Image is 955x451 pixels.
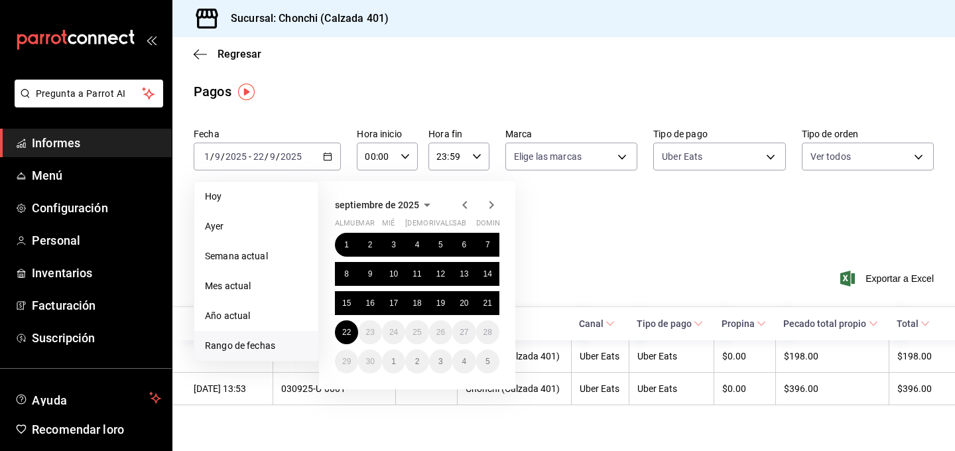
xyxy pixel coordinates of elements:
font: Exportar a Excel [865,273,934,284]
font: Hora fin [428,129,462,139]
abbr: 17 de septiembre de 2025 [389,298,398,308]
font: 2 [415,357,420,366]
font: Hora inicio [357,129,401,139]
font: Facturación [32,298,95,312]
font: Tipo de pago [653,129,708,139]
span: Total [897,318,930,329]
font: - [249,151,251,162]
input: ---- [225,151,247,162]
font: Recomendar loro [32,422,124,436]
abbr: viernes [429,219,466,233]
font: rivalizar [429,219,466,227]
font: Uber Eats [580,351,619,361]
font: sab [452,219,466,227]
font: Uber Eats [637,383,677,394]
font: 5 [485,357,490,366]
button: 7 de septiembre de 2025 [476,233,499,257]
abbr: 23 de septiembre de 2025 [365,328,374,337]
font: 23 [365,328,374,337]
input: ---- [280,151,302,162]
font: 2 [368,240,373,249]
abbr: 5 de septiembre de 2025 [438,240,443,249]
button: 22 de septiembre de 2025 [335,320,358,344]
font: 13 [460,269,468,279]
font: 1 [344,240,349,249]
font: 030925-U-0001 [281,383,346,394]
font: 22 [342,328,351,337]
font: 6 [462,240,466,249]
span: Propina [722,318,766,329]
button: 21 de septiembre de 2025 [476,291,499,315]
font: Semana actual [205,251,268,261]
button: 6 de septiembre de 2025 [452,233,476,257]
abbr: 2 de septiembre de 2025 [368,240,373,249]
abbr: 11 de septiembre de 2025 [413,269,421,279]
font: Fecha [194,129,220,139]
font: 27 [460,328,468,337]
font: Propina [722,319,755,330]
font: Canal [579,319,604,330]
abbr: jueves [405,219,483,233]
font: almuerzo [335,219,374,227]
button: 5 de septiembre de 2025 [429,233,452,257]
abbr: 18 de septiembre de 2025 [413,298,421,308]
font: 28 [483,328,492,337]
font: Marca [505,129,533,139]
font: 10 [389,269,398,279]
abbr: 16 de septiembre de 2025 [365,298,374,308]
font: 8 [344,269,349,279]
font: Pecado total propio [783,319,866,330]
button: 27 de septiembre de 2025 [452,320,476,344]
button: 19 de septiembre de 2025 [429,291,452,315]
abbr: 21 de septiembre de 2025 [483,298,492,308]
font: $0.00 [722,351,746,361]
button: 8 de septiembre de 2025 [335,262,358,286]
span: Pecado total propio [783,318,877,329]
button: Pregunta a Parrot AI [15,80,163,107]
font: Uber Eats [637,351,677,361]
font: 24 [389,328,398,337]
font: 17 [389,298,398,308]
button: 2 de octubre de 2025 [405,350,428,373]
font: Pagos [194,84,231,99]
abbr: 22 de septiembre de 2025 [342,328,351,337]
font: 4 [415,240,420,249]
font: 16 [365,298,374,308]
font: $0.00 [722,383,746,394]
abbr: 9 de septiembre de 2025 [368,269,373,279]
font: mar [358,219,374,227]
img: Marcador de información sobre herramientas [238,84,255,100]
button: 23 de septiembre de 2025 [358,320,381,344]
font: / [276,151,280,162]
font: / [210,151,214,162]
button: 24 de septiembre de 2025 [382,320,405,344]
button: 28 de septiembre de 2025 [476,320,499,344]
abbr: 25 de septiembre de 2025 [413,328,421,337]
abbr: 7 de septiembre de 2025 [485,240,490,249]
button: 16 de septiembre de 2025 [358,291,381,315]
button: 18 de septiembre de 2025 [405,291,428,315]
font: dominio [476,219,508,227]
button: 9 de septiembre de 2025 [358,262,381,286]
font: 11 [413,269,421,279]
font: 29 [342,357,351,366]
font: Rango de fechas [205,340,275,351]
abbr: 10 de septiembre de 2025 [389,269,398,279]
font: Regresar [218,48,261,60]
font: 25 [413,328,421,337]
font: Año actual [205,310,250,321]
button: 25 de septiembre de 2025 [405,320,428,344]
font: Ayer [205,221,224,231]
abbr: 8 de septiembre de 2025 [344,269,349,279]
font: mié [382,219,395,227]
button: Exportar a Excel [843,271,934,287]
abbr: 26 de septiembre de 2025 [436,328,445,337]
button: 14 de septiembre de 2025 [476,262,499,286]
font: Sucursal: Chonchi (Calzada 401) [231,12,389,25]
font: Uber Eats [580,383,619,394]
font: 20 [460,298,468,308]
font: 3 [391,240,396,249]
abbr: 3 de septiembre de 2025 [391,240,396,249]
font: 21 [483,298,492,308]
